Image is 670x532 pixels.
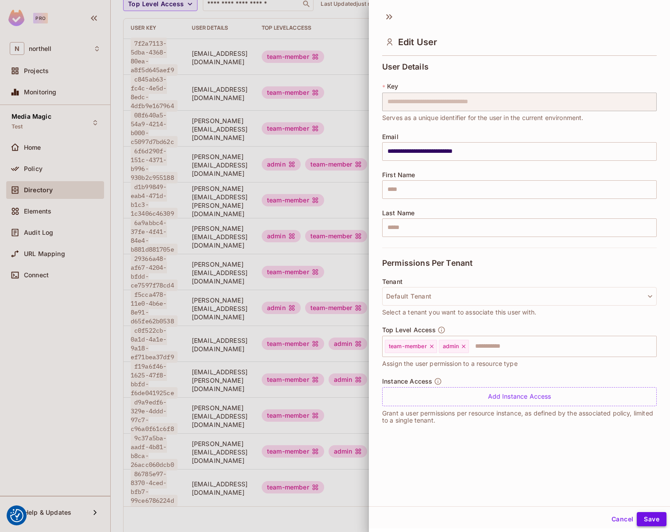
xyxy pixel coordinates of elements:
span: team-member [389,343,427,350]
div: admin [439,340,469,353]
button: Consent Preferences [10,509,23,522]
button: Save [637,512,666,526]
button: Default Tenant [382,287,657,306]
img: Revisit consent button [10,509,23,522]
span: Key [387,83,398,90]
button: Cancel [608,512,637,526]
span: Serves as a unique identifier for the user in the current environment. [382,113,584,123]
span: First Name [382,171,415,179]
span: Last Name [382,210,414,217]
span: Top Level Access [382,326,436,334]
span: Instance Access [382,378,432,385]
div: team-member [385,340,437,353]
span: User Details [382,62,429,71]
span: Assign the user permission to a resource type [382,359,518,369]
p: Grant a user permissions per resource instance, as defined by the associated policy, limited to a... [382,410,657,424]
span: Email [382,133,399,140]
span: Permissions Per Tenant [382,259,472,268]
span: Select a tenant you want to associate this user with. [382,307,536,317]
span: Tenant [382,278,403,285]
span: Edit User [398,37,437,47]
span: admin [443,343,459,350]
div: Add Instance Access [382,387,657,406]
button: Open [652,345,654,347]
